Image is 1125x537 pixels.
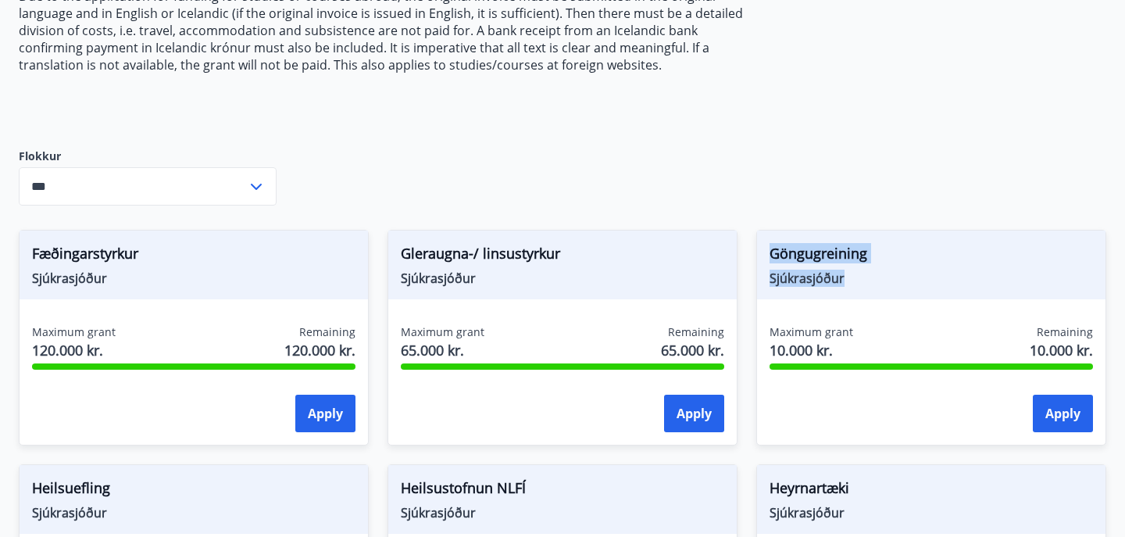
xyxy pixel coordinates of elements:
[295,395,355,432] button: Apply
[661,340,724,360] span: 65.000 kr.
[401,243,724,270] span: Gleraugna-/ linsustyrkur
[401,324,484,340] span: Maximum grant
[770,243,1093,270] span: Göngugreining
[770,478,1093,504] span: Heyrnartæki
[32,340,116,360] span: 120.000 kr.
[32,324,116,340] span: Maximum grant
[32,478,355,504] span: Heilsuefling
[19,149,277,164] label: Flokkur
[401,478,724,504] span: Heilsustofnun NLFÍ
[401,270,724,287] span: Sjúkrasjóður
[284,340,355,360] span: 120.000 kr.
[664,395,724,432] button: Apply
[1030,340,1093,360] span: 10.000 kr.
[1033,395,1093,432] button: Apply
[299,324,355,340] span: Remaining
[32,270,355,287] span: Sjúkrasjóður
[32,504,355,521] span: Sjúkrasjóður
[770,504,1093,521] span: Sjúkrasjóður
[668,324,724,340] span: Remaining
[770,324,853,340] span: Maximum grant
[32,243,355,270] span: Fæðingarstyrkur
[770,270,1093,287] span: Sjúkrasjóður
[1037,324,1093,340] span: Remaining
[770,340,853,360] span: 10.000 kr.
[401,340,484,360] span: 65.000 kr.
[401,504,724,521] span: Sjúkrasjóður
